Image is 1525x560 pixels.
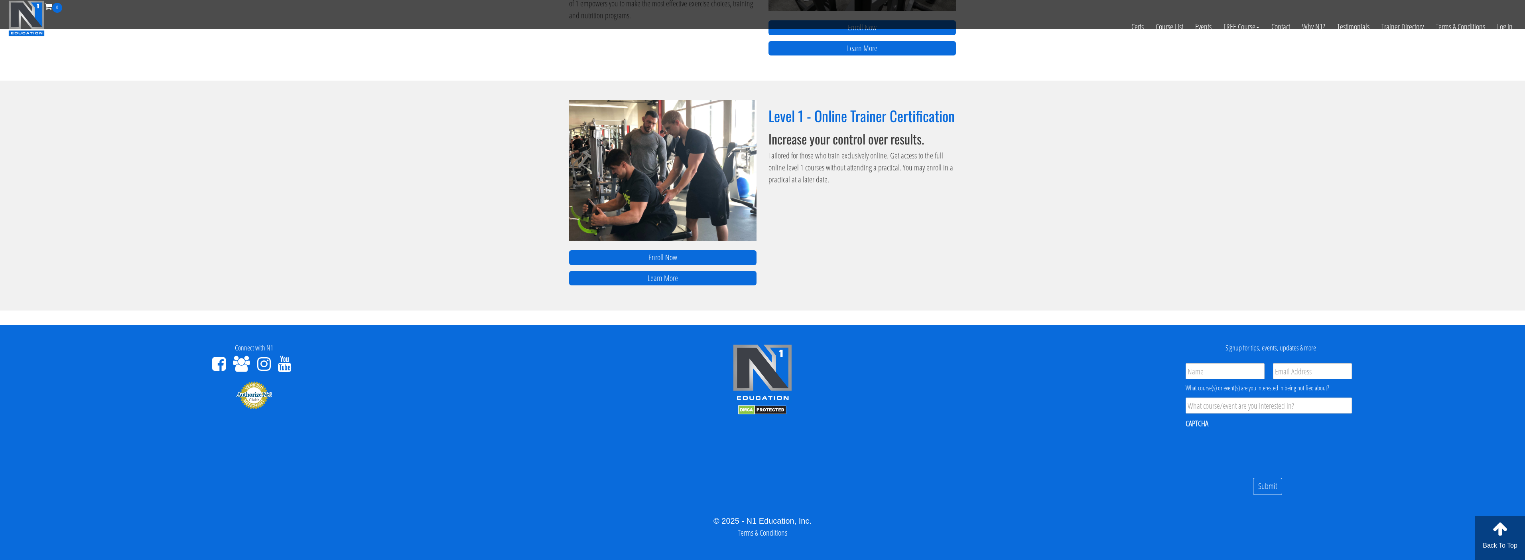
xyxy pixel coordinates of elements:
div: What course(s) or event(s) are you interested in being notified about? [1186,383,1352,393]
h2: Level 1 - Online Trainer Certification [768,108,956,124]
a: Contact [1265,13,1296,41]
a: Certs [1125,13,1150,41]
label: CAPTCHA [1186,418,1208,429]
img: n1-education [8,0,45,36]
div: © 2025 - N1 Education, Inc. [6,515,1519,527]
h4: Signup for tips, events, updates & more [1023,344,1519,352]
input: Name [1186,363,1265,379]
a: Terms & Conditions [1430,13,1491,41]
input: Email Address [1273,363,1352,379]
p: Tailored for those who train exclusively online. Get access to the full online level 1 courses wi... [768,150,956,186]
h4: Connect with N1 [6,344,502,352]
input: Submit [1253,478,1282,495]
a: Terms & Conditions [738,527,787,538]
a: Events [1189,13,1218,41]
a: Log In [1491,13,1519,41]
input: What course/event are you interested in? [1186,398,1352,414]
img: n1-trainer [569,100,757,241]
a: Course List [1150,13,1189,41]
iframe: reCAPTCHA [1186,434,1307,465]
a: Enroll Now [569,250,757,265]
a: Learn More [569,271,757,286]
a: FREE Course [1218,13,1265,41]
img: n1-edu-logo [733,344,792,403]
h3: Increase your control over results. [768,132,956,146]
a: Testimonials [1331,13,1375,41]
img: Authorize.Net Merchant - Click to Verify [236,381,272,410]
a: Trainer Directory [1375,13,1430,41]
a: 0 [45,1,62,12]
a: Learn More [768,41,956,56]
img: DMCA.com Protection Status [738,405,786,415]
a: Why N1? [1296,13,1331,41]
span: 0 [52,3,62,13]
